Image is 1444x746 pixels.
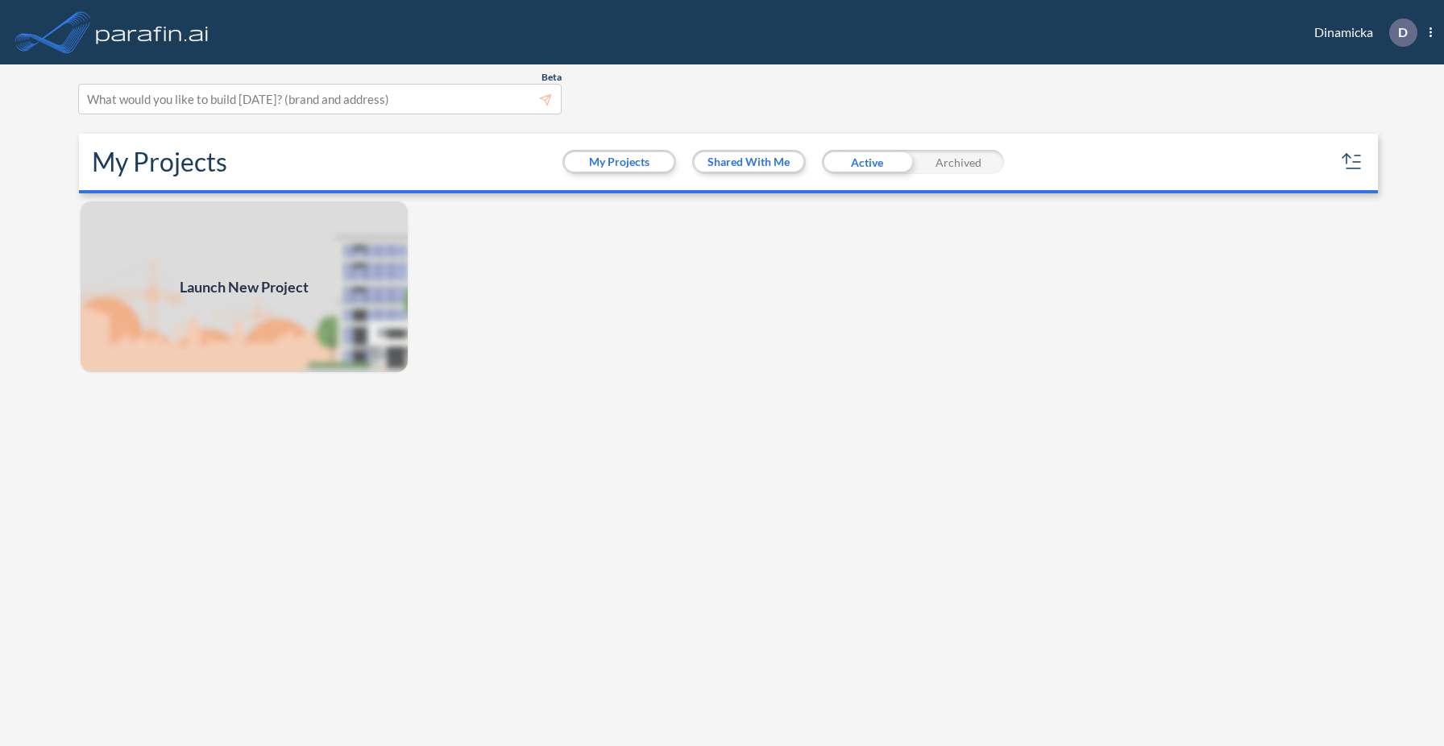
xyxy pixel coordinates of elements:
span: Beta [541,71,562,84]
button: Shared With Me [695,152,803,172]
h2: My Projects [92,147,227,177]
div: Archived [913,150,1004,174]
span: Launch New Project [180,276,309,298]
a: Launch New Project [79,200,409,374]
button: sort [1339,149,1365,175]
div: Active [822,150,913,174]
button: My Projects [565,152,674,172]
p: D [1398,25,1408,39]
div: Dinamicka [1290,19,1432,47]
img: add [79,200,409,374]
img: logo [93,16,212,48]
